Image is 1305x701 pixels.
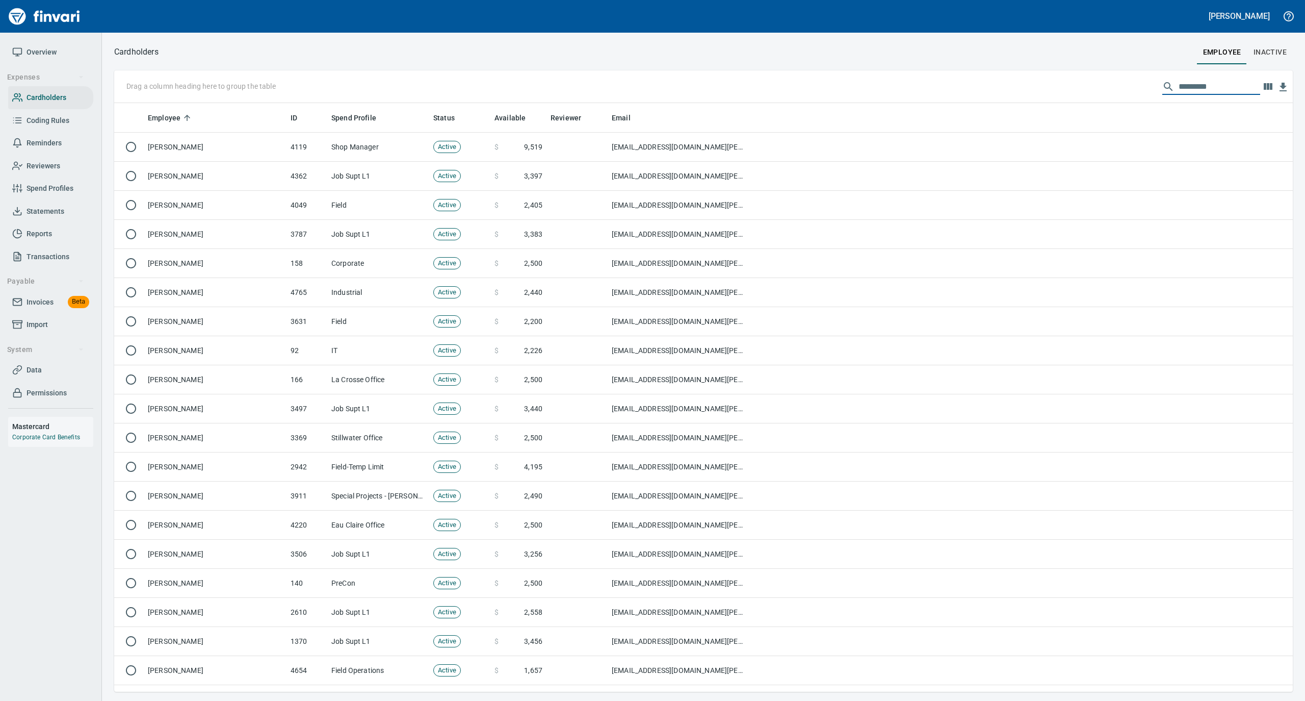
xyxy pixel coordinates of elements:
[3,340,88,359] button: System
[434,404,460,414] span: Active
[434,549,460,559] span: Active
[524,578,542,588] span: 2,500
[524,200,542,210] span: 2,405
[608,627,750,656] td: [EMAIL_ADDRESS][DOMAIN_NAME][PERSON_NAME]
[327,133,429,162] td: Shop Manager
[327,540,429,569] td: Job Supt L1
[494,462,499,472] span: $
[144,307,286,336] td: [PERSON_NAME]
[524,374,542,385] span: 2,500
[608,220,750,249] td: [EMAIL_ADDRESS][DOMAIN_NAME][PERSON_NAME]
[524,404,542,414] span: 3,440
[144,656,286,685] td: [PERSON_NAME]
[524,316,542,327] span: 2,200
[286,191,327,220] td: 4049
[286,540,327,569] td: 3506
[494,345,499,356] span: $
[494,316,499,327] span: $
[27,46,57,59] span: Overview
[286,394,327,423] td: 3497
[494,549,499,559] span: $
[144,278,286,307] td: [PERSON_NAME]
[327,453,429,482] td: Field-Temp Limit
[434,433,460,443] span: Active
[3,272,88,291] button: Payable
[494,491,499,501] span: $
[27,160,60,172] span: Reviewers
[286,133,327,162] td: 4119
[144,394,286,423] td: [PERSON_NAME]
[494,200,499,210] span: $
[286,278,327,307] td: 4765
[114,46,159,58] p: Cardholders
[6,4,83,29] img: Finvari
[8,245,93,268] a: Transactions
[524,345,542,356] span: 2,226
[148,112,180,124] span: Employee
[494,607,499,617] span: $
[524,171,542,181] span: 3,397
[551,112,594,124] span: Reviewer
[608,423,750,453] td: [EMAIL_ADDRESS][DOMAIN_NAME][PERSON_NAME]
[494,636,499,646] span: $
[608,191,750,220] td: [EMAIL_ADDRESS][DOMAIN_NAME][PERSON_NAME]
[27,182,73,195] span: Spend Profiles
[1254,46,1287,59] span: Inactive
[286,453,327,482] td: 2942
[144,423,286,453] td: [PERSON_NAME]
[8,382,93,405] a: Permissions
[27,251,69,263] span: Transactions
[8,359,93,382] a: Data
[286,482,327,511] td: 3911
[7,275,84,288] span: Payable
[286,569,327,598] td: 140
[608,307,750,336] td: [EMAIL_ADDRESS][DOMAIN_NAME][PERSON_NAME]
[291,112,297,124] span: ID
[27,137,62,149] span: Reminders
[494,520,499,530] span: $
[3,68,88,87] button: Expenses
[524,607,542,617] span: 2,558
[434,230,460,239] span: Active
[144,627,286,656] td: [PERSON_NAME]
[494,665,499,675] span: $
[144,453,286,482] td: [PERSON_NAME]
[327,191,429,220] td: Field
[291,112,310,124] span: ID
[608,656,750,685] td: [EMAIL_ADDRESS][DOMAIN_NAME][PERSON_NAME]
[434,346,460,356] span: Active
[27,114,69,127] span: Coding Rules
[144,598,286,627] td: [PERSON_NAME]
[434,579,460,588] span: Active
[608,453,750,482] td: [EMAIL_ADDRESS][DOMAIN_NAME][PERSON_NAME]
[608,162,750,191] td: [EMAIL_ADDRESS][DOMAIN_NAME][PERSON_NAME]
[1206,8,1272,24] button: [PERSON_NAME]
[434,171,460,181] span: Active
[286,598,327,627] td: 2610
[494,374,499,385] span: $
[27,387,67,399] span: Permissions
[8,291,93,314] a: InvoicesBeta
[433,112,468,124] span: Status
[286,656,327,685] td: 4654
[286,162,327,191] td: 4362
[494,112,539,124] span: Available
[494,578,499,588] span: $
[286,336,327,365] td: 92
[494,171,499,181] span: $
[327,394,429,423] td: Job Supt L1
[144,482,286,511] td: [PERSON_NAME]
[126,81,276,91] p: Drag a column heading here to group the table
[286,220,327,249] td: 3787
[27,91,66,104] span: Cardholders
[1203,46,1241,59] span: employee
[144,569,286,598] td: [PERSON_NAME]
[494,404,499,414] span: $
[27,205,64,218] span: Statements
[7,71,84,84] span: Expenses
[524,462,542,472] span: 4,195
[27,228,52,240] span: Reports
[286,249,327,278] td: 158
[144,133,286,162] td: [PERSON_NAME]
[144,511,286,540] td: [PERSON_NAME]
